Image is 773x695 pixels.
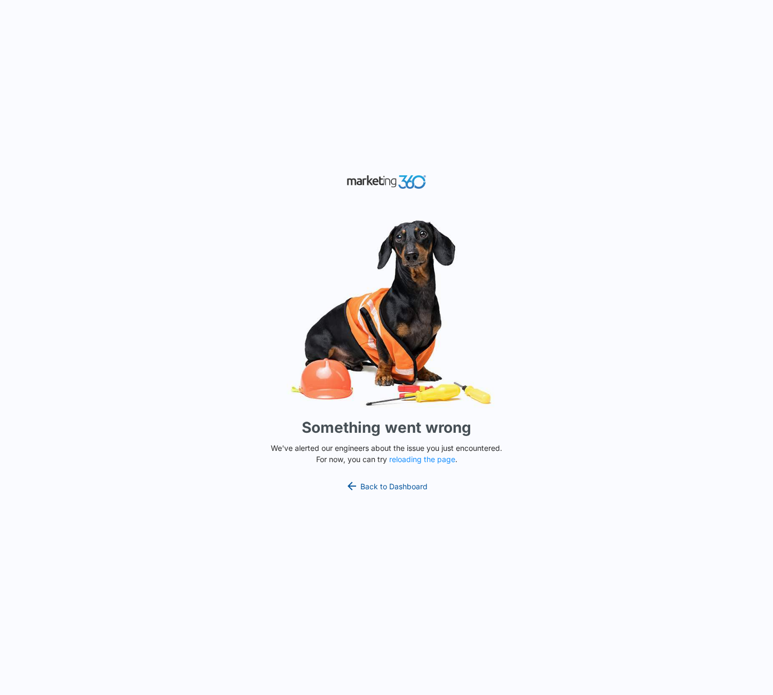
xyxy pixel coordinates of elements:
img: Marketing 360 Logo [347,173,426,191]
h1: Something went wrong [302,416,471,439]
a: Back to Dashboard [345,480,428,492]
img: Sad Dog [227,214,546,413]
button: reloading the page [389,455,455,464]
p: We've alerted our engineers about the issue you just encountered. For now, you can try . [267,442,506,465]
